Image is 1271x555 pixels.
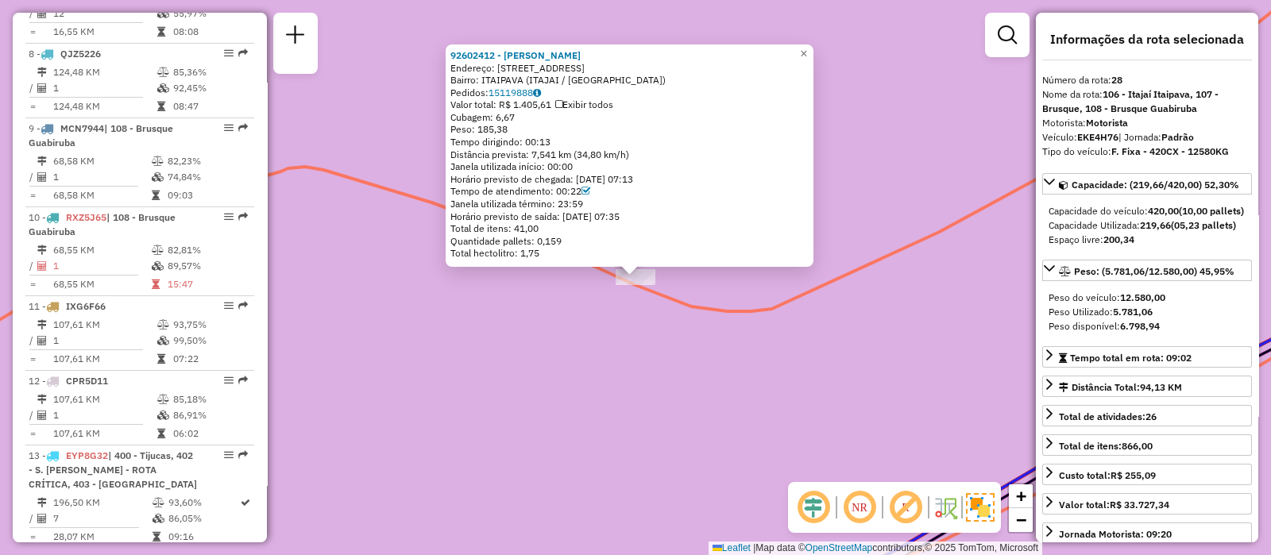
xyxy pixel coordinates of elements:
[168,529,239,545] td: 09:16
[1049,305,1246,319] div: Peso Utilizado:
[52,6,156,21] td: 12
[167,187,247,203] td: 09:03
[37,261,47,271] i: Total de Atividades
[224,212,234,222] em: Opções
[241,498,250,507] i: Rota otimizada
[172,407,248,423] td: 86,91%
[157,83,169,93] i: % de utilização da cubagem
[29,187,37,203] td: =
[450,160,809,173] div: Janela utilizada início: 00:00
[157,9,169,18] i: % de utilização da cubagem
[52,407,156,423] td: 1
[37,67,47,77] i: Distância Total
[1077,131,1118,143] strong: EKE4H76
[29,529,37,545] td: =
[52,24,156,40] td: 16,55 KM
[238,450,248,460] em: Rota exportada
[840,488,879,526] span: Ocultar NR
[157,395,169,404] i: % de utilização do peso
[52,529,152,545] td: 28,07 KM
[1070,352,1192,364] span: Tempo total em rota: 09:02
[29,426,37,441] td: =
[172,426,248,441] td: 06:02
[1042,87,1252,116] div: Nome da rota:
[52,391,156,407] td: 107,61 KM
[224,450,234,460] em: Opções
[29,169,37,185] td: /
[37,9,47,18] i: Total de Atividades
[29,375,108,387] span: 12 -
[1059,468,1156,483] div: Custo total:
[157,320,169,330] i: % de utilização do peso
[37,83,47,93] i: Total de Atividades
[29,258,37,274] td: /
[1042,130,1252,145] div: Veículo:
[1042,173,1252,195] a: Capacidade: (219,66/420,00) 52,30%
[1049,218,1246,233] div: Capacidade Utilizada:
[52,187,151,203] td: 68,58 KM
[1042,284,1252,340] div: Peso: (5.781,06/12.580,00) 45,95%
[66,211,106,223] span: RXZ5J65
[1171,219,1236,231] strong: (05,23 pallets)
[157,354,165,364] i: Tempo total em rota
[1042,260,1252,281] a: Peso: (5.781,06/12.580,00) 45,95%
[1059,380,1182,395] div: Distância Total:
[52,98,156,114] td: 124,48 KM
[37,336,47,345] i: Total de Atividades
[887,488,925,526] span: Exibir rótulo
[1009,508,1033,532] a: Zoom out
[1179,205,1244,217] strong: (10,00 pallets)
[533,88,541,98] i: Observações
[238,123,248,133] em: Rota exportada
[167,242,247,258] td: 82,81%
[157,429,165,438] i: Tempo total em rota
[60,122,104,134] span: MCN7944
[1042,522,1252,544] a: Jornada Motorista: 09:20
[66,300,106,312] span: IXG6F66
[1016,510,1026,530] span: −
[37,395,47,404] i: Distância Total
[450,62,809,75] div: Endereço: [STREET_ADDRESS]
[60,48,101,60] span: QJZ5226
[1140,219,1171,231] strong: 219,66
[794,488,833,526] span: Ocultar deslocamento
[555,98,613,110] span: Exibir todos
[29,407,37,423] td: /
[167,153,247,169] td: 82,23%
[450,222,809,235] div: Total de itens: 41,00
[450,123,508,135] span: Peso: 185,38
[1042,434,1252,456] a: Total de itens:866,00
[224,376,234,385] em: Opções
[157,410,169,420] i: % de utilização da cubagem
[1059,498,1169,512] div: Valor total:
[450,148,809,161] div: Distância prevista: 7,541 km (34,80 km/h)
[1122,440,1153,452] strong: 866,00
[1110,499,1169,511] strong: R$ 33.727,34
[153,532,160,542] i: Tempo total em rota
[450,111,515,123] span: Cubagem: 6,67
[52,169,151,185] td: 1
[167,276,247,292] td: 15:47
[168,495,239,511] td: 93,60%
[29,449,197,490] span: | 400 - Tijucas, 402 - S. [PERSON_NAME] - ROTA CRÍTICA, 403 - [GEOGRAPHIC_DATA]
[1042,464,1252,485] a: Custo total:R$ 255,09
[37,514,47,523] i: Total de Atividades
[37,156,47,166] i: Distância Total
[29,511,37,526] td: /
[1103,233,1134,245] strong: 200,34
[172,98,248,114] td: 08:47
[52,351,156,367] td: 107,61 KM
[29,211,176,237] span: | 108 - Brusque Guabiruba
[1113,306,1153,318] strong: 5.781,06
[1140,381,1182,393] span: 94,13 KM
[1111,145,1229,157] strong: F. Fixa - 420CX - 12580KG
[29,276,37,292] td: =
[152,261,164,271] i: % de utilização da cubagem
[29,122,173,148] span: | 108 - Brusque Guabiruba
[157,336,169,345] i: % de utilização da cubagem
[52,511,152,526] td: 7
[1111,469,1156,481] strong: R$ 255,09
[489,87,541,98] a: 15119888
[933,495,958,520] img: Fluxo de ruas
[1120,320,1160,332] strong: 6.798,94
